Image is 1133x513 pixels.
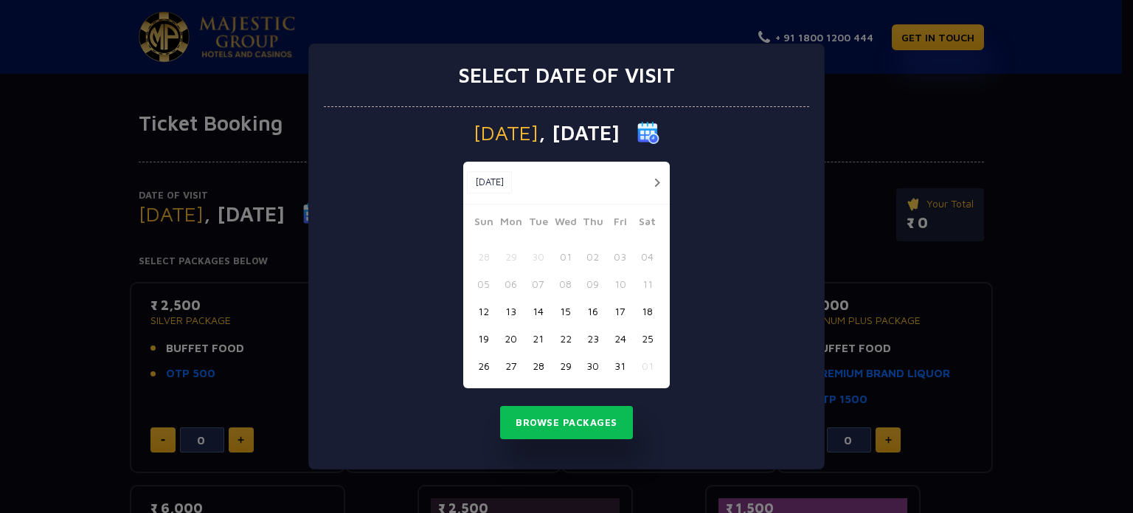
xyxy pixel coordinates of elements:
[552,325,579,352] button: 22
[552,270,579,297] button: 08
[524,325,552,352] button: 21
[634,325,661,352] button: 25
[497,270,524,297] button: 06
[579,213,606,234] span: Thu
[497,325,524,352] button: 20
[634,297,661,325] button: 18
[497,352,524,379] button: 27
[500,406,633,440] button: Browse Packages
[467,171,512,193] button: [DATE]
[606,325,634,352] button: 24
[470,213,497,234] span: Sun
[606,297,634,325] button: 17
[552,213,579,234] span: Wed
[497,213,524,234] span: Mon
[524,270,552,297] button: 07
[634,243,661,270] button: 04
[470,270,497,297] button: 05
[497,243,524,270] button: 29
[579,297,606,325] button: 16
[634,270,661,297] button: 11
[470,325,497,352] button: 19
[458,63,675,88] h3: Select date of visit
[634,213,661,234] span: Sat
[470,297,497,325] button: 12
[552,297,579,325] button: 15
[552,352,579,379] button: 29
[524,352,552,379] button: 28
[524,243,552,270] button: 30
[497,297,524,325] button: 13
[634,352,661,379] button: 01
[552,243,579,270] button: 01
[606,352,634,379] button: 31
[470,243,497,270] button: 28
[470,352,497,379] button: 26
[606,270,634,297] button: 10
[579,270,606,297] button: 09
[606,213,634,234] span: Fri
[579,243,606,270] button: 02
[474,123,538,143] span: [DATE]
[524,213,552,234] span: Tue
[538,123,620,143] span: , [DATE]
[606,243,634,270] button: 03
[524,297,552,325] button: 14
[579,352,606,379] button: 30
[579,325,606,352] button: 23
[637,122,659,144] img: calender icon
